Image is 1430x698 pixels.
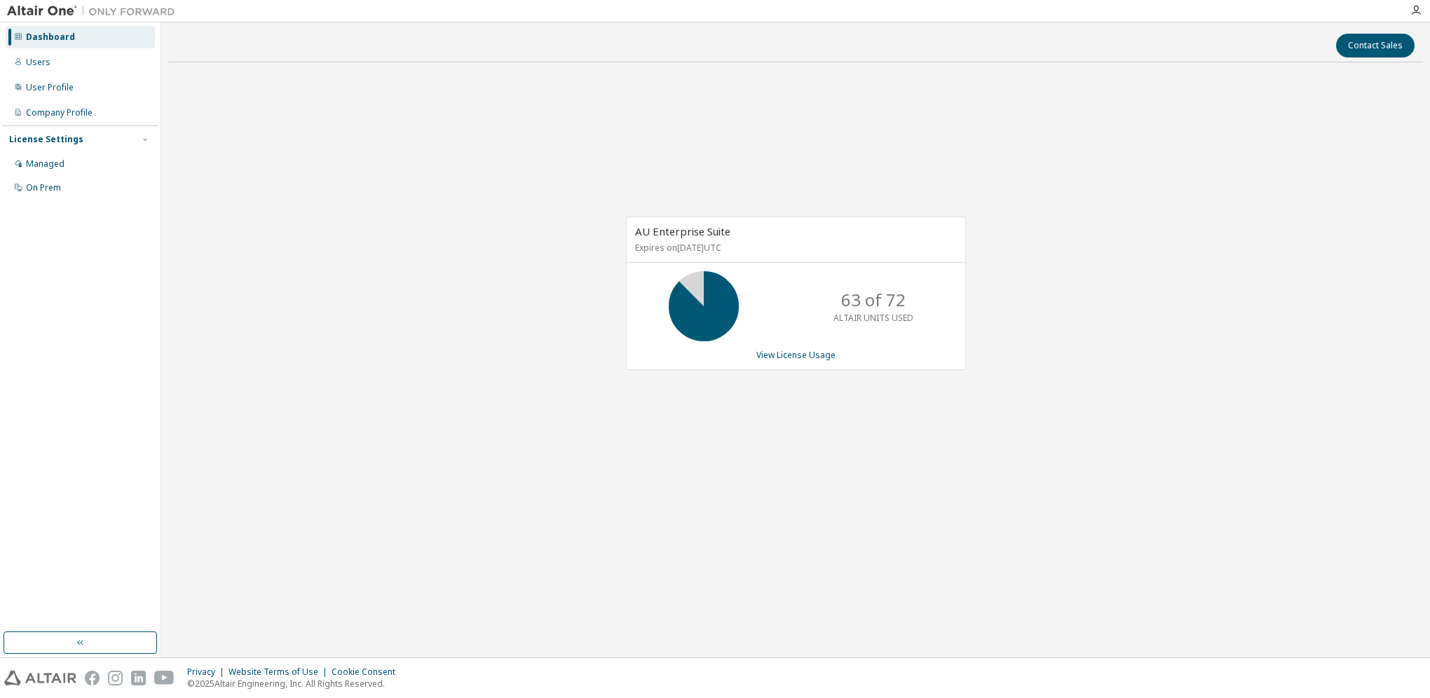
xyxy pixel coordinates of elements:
[1336,34,1415,57] button: Contact Sales
[131,671,146,685] img: linkedin.svg
[756,349,836,361] a: View License Usage
[229,666,332,678] div: Website Terms of Use
[26,182,61,193] div: On Prem
[26,57,50,68] div: Users
[9,134,83,145] div: License Settings
[187,666,229,678] div: Privacy
[26,82,74,93] div: User Profile
[833,312,913,324] p: ALTAIR UNITS USED
[187,678,404,690] p: © 2025 Altair Engineering, Inc. All Rights Reserved.
[635,224,730,238] span: AU Enterprise Suite
[635,242,953,254] p: Expires on [DATE] UTC
[4,671,76,685] img: altair_logo.svg
[154,671,175,685] img: youtube.svg
[26,158,64,170] div: Managed
[7,4,182,18] img: Altair One
[841,288,906,312] p: 63 of 72
[26,107,93,118] div: Company Profile
[85,671,100,685] img: facebook.svg
[332,666,404,678] div: Cookie Consent
[26,32,75,43] div: Dashboard
[108,671,123,685] img: instagram.svg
